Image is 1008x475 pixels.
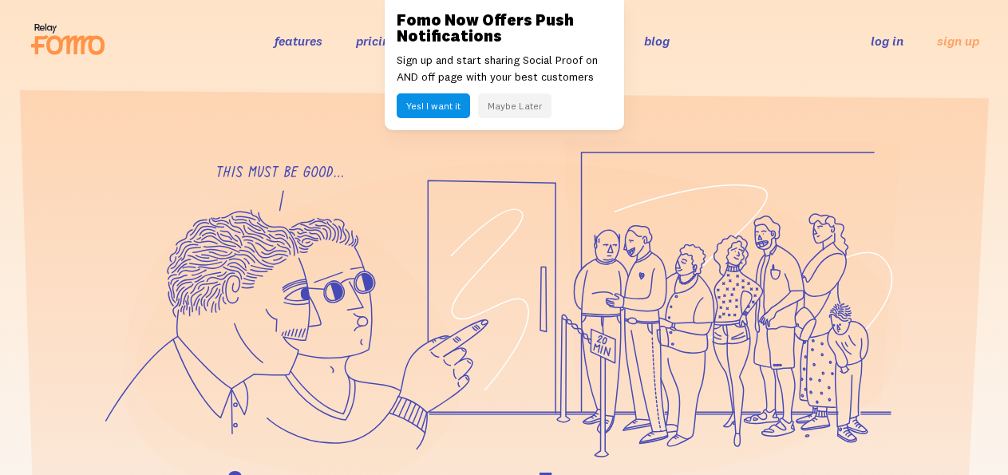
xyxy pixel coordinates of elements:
[937,33,979,49] a: sign up
[397,93,470,118] button: Yes! I want it
[397,12,612,44] h3: Fomo Now Offers Push Notifications
[356,33,397,49] a: pricing
[871,33,903,49] a: log in
[644,33,670,49] a: blog
[397,52,612,85] p: Sign up and start sharing Social Proof on AND off page with your best customers
[478,93,551,118] button: Maybe Later
[275,33,322,49] a: features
